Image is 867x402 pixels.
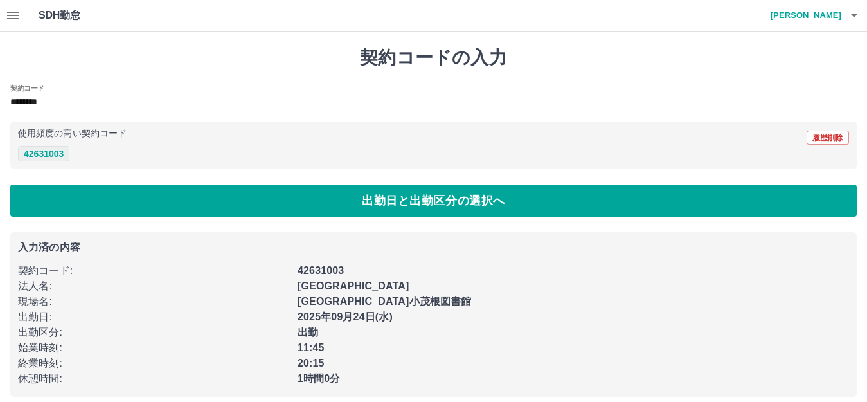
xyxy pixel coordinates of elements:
[18,279,290,294] p: 法人名 :
[298,327,318,338] b: 出勤
[18,356,290,371] p: 終業時刻 :
[18,129,127,138] p: 使用頻度の高い契約コード
[298,311,393,322] b: 2025年09月24日(水)
[298,342,325,353] b: 11:45
[298,265,344,276] b: 42631003
[18,309,290,325] p: 出勤日 :
[298,280,409,291] b: [GEOGRAPHIC_DATA]
[10,83,44,93] h2: 契約コード
[10,185,857,217] button: 出勤日と出勤区分の選択へ
[18,371,290,387] p: 休憩時間 :
[18,146,69,161] button: 42631003
[18,325,290,340] p: 出勤区分 :
[18,294,290,309] p: 現場名 :
[298,358,325,369] b: 20:15
[298,373,341,384] b: 1時間0分
[18,340,290,356] p: 始業時刻 :
[18,242,849,253] p: 入力済の内容
[807,131,849,145] button: 履歴削除
[18,263,290,279] p: 契約コード :
[298,296,471,307] b: [GEOGRAPHIC_DATA]小茂根図書館
[10,47,857,69] h1: 契約コードの入力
